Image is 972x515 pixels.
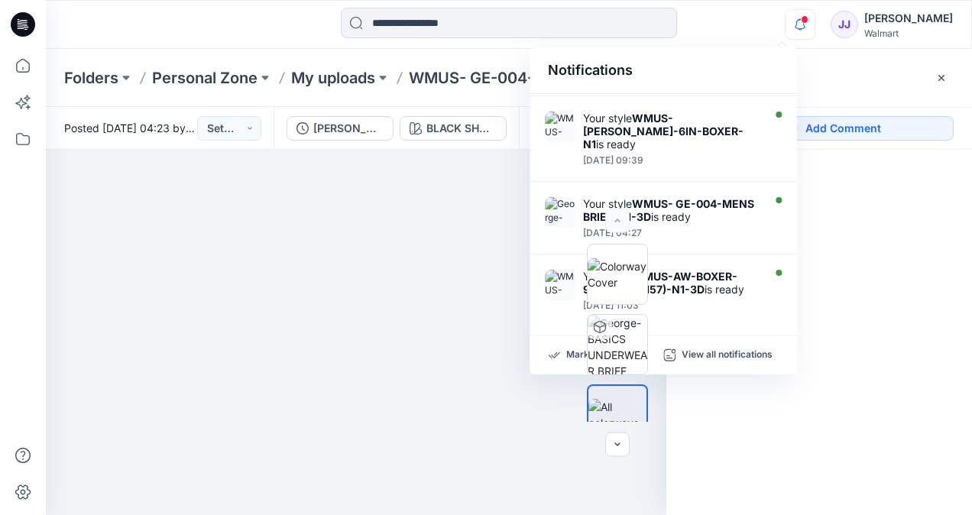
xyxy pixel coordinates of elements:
div: JJ [831,11,858,38]
strong: WMUS- GE-004-MENS BRIEF-N1-3D [583,197,754,223]
button: BLACK SHOOT [400,116,507,141]
button: Add Comment [715,116,954,141]
p: WMUS- GE-004-MENS BRIEF-N1-3D [409,67,601,89]
div: BLACK SHOOT [426,120,497,137]
strong: WMUS-[PERSON_NAME]-6IN-BOXER-N1 [583,112,744,151]
span: Posted [DATE] 04:23 by [64,120,197,136]
div: Monday, July 28, 2025 09:39 [583,155,759,166]
img: WMUS-GEORGE-6IN-BOXER-N1 [545,112,575,142]
img: George-BASICS UNDERWEAR BRIEF MID-RISE COTTON STRETCH 6PK-100151038 BLACK SHOOT [588,315,647,374]
div: Monday, July 28, 2025 04:27 [583,228,759,238]
a: Personal Zone [152,67,258,89]
div: [PERSON_NAME]-BASICS UNDERWEAR BRIEF MID-RISE COTTON STRETCH 6PK-100151038 [313,120,384,137]
div: [PERSON_NAME] [864,9,953,28]
p: Mark all as read [566,348,637,362]
div: Your style is ready [583,112,759,151]
img: WMUS-AW-BOXER-9INCH-(KE1157)-N1-3D [545,270,575,300]
div: Friday, July 25, 2025 11:03 [583,300,759,311]
strong: WMUS-AW-BOXER-9INCH-(KE1157)-N1-3D [583,270,737,296]
div: Your style is ready [583,270,759,296]
a: My uploads [291,67,375,89]
div: Walmart [864,28,953,39]
img: Colorway Cover [588,258,647,290]
img: George-BASICS UNDERWEAR BRIEF MID-RISE COTTON STRETCH 6PK-100151038 [545,197,575,228]
button: [PERSON_NAME]-BASICS UNDERWEAR BRIEF MID-RISE COTTON STRETCH 6PK-100151038 [287,116,394,141]
a: Folders [64,67,118,89]
div: Notifications [530,47,797,94]
p: View all notifications [682,348,773,362]
div: Your style is ready [583,197,759,223]
img: All colorways [588,399,646,431]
